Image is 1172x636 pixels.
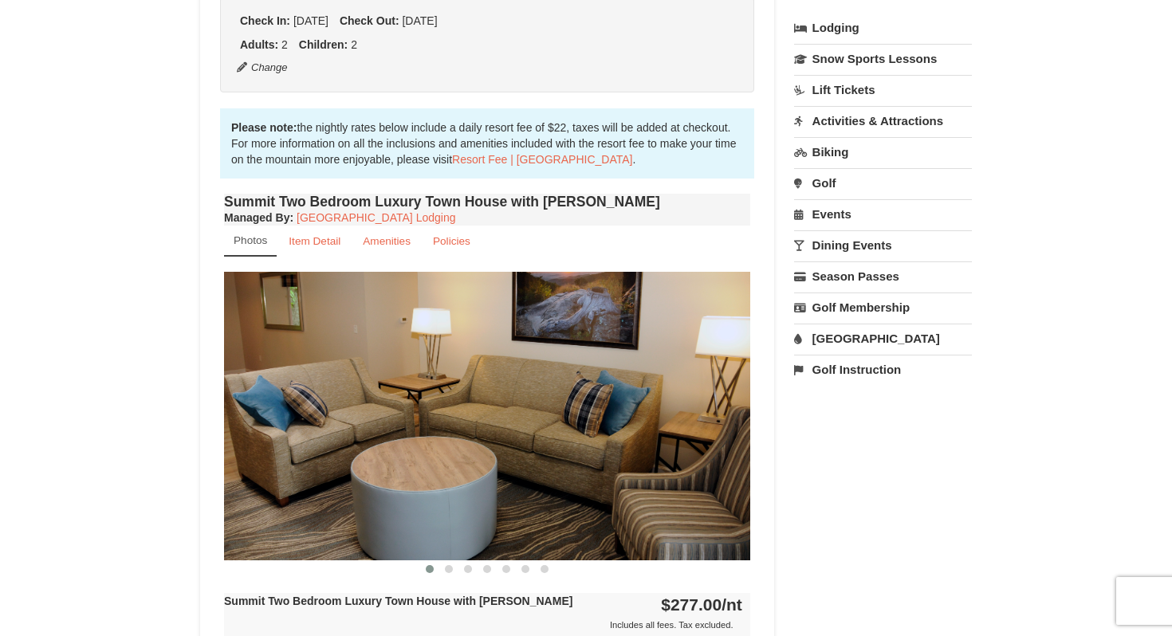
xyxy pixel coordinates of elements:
[794,106,972,135] a: Activities & Attractions
[240,38,278,51] strong: Adults:
[224,617,742,633] div: Includes all fees. Tax excluded.
[794,137,972,167] a: Biking
[281,38,288,51] span: 2
[224,211,293,224] strong: :
[661,595,742,614] strong: $277.00
[278,226,351,257] a: Item Detail
[794,230,972,260] a: Dining Events
[794,324,972,353] a: [GEOGRAPHIC_DATA]
[794,199,972,229] a: Events
[794,355,972,384] a: Golf Instruction
[224,595,572,607] strong: Summit Two Bedroom Luxury Town House with [PERSON_NAME]
[236,59,289,77] button: Change
[794,14,972,42] a: Lodging
[452,153,632,166] a: Resort Fee | [GEOGRAPHIC_DATA]
[299,38,348,51] strong: Children:
[297,211,455,224] a: [GEOGRAPHIC_DATA] Lodging
[794,44,972,73] a: Snow Sports Lessons
[240,14,290,27] strong: Check In:
[340,14,399,27] strong: Check Out:
[794,292,972,322] a: Golf Membership
[423,226,481,257] a: Policies
[352,226,421,257] a: Amenities
[293,14,328,27] span: [DATE]
[351,38,357,51] span: 2
[289,235,340,247] small: Item Detail
[794,261,972,291] a: Season Passes
[433,235,470,247] small: Policies
[220,108,754,179] div: the nightly rates below include a daily resort fee of $22, taxes will be added at checkout. For m...
[363,235,411,247] small: Amenities
[402,14,437,27] span: [DATE]
[224,226,277,257] a: Photos
[224,211,289,224] span: Managed By
[234,234,267,246] small: Photos
[224,194,750,210] h4: Summit Two Bedroom Luxury Town House with [PERSON_NAME]
[794,75,972,104] a: Lift Tickets
[794,168,972,198] a: Golf
[231,121,297,134] strong: Please note:
[224,272,750,559] img: 18876286-202-fb468a36.png
[722,595,742,614] span: /nt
